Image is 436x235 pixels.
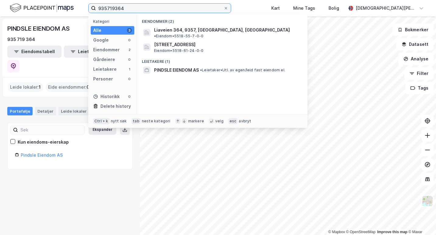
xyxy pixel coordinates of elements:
[39,83,41,91] span: 1
[215,119,223,124] div: velg
[7,46,62,58] button: Eiendomstabell
[154,41,300,48] span: [STREET_ADDRESS]
[328,230,345,234] a: Mapbox
[137,14,308,25] div: Eiendommer (2)
[35,107,56,115] div: Detaljer
[422,195,433,207] img: Z
[93,66,117,73] div: Leietakere
[86,83,90,91] span: 0
[293,5,315,12] div: Mine Tags
[127,28,132,33] div: 3
[200,68,202,72] span: •
[58,107,97,115] div: Leide lokaler
[137,54,308,65] div: Leietakere (1)
[406,206,436,235] div: Kontrollprogram for chat
[396,38,434,50] button: Datasett
[93,75,113,83] div: Personer
[154,34,156,38] span: •
[405,82,434,94] button: Tags
[93,93,120,100] div: Historikk
[93,118,110,124] div: Ctrl + k
[127,57,132,62] div: 0
[18,125,85,135] input: Søk
[93,27,101,34] div: Alle
[7,36,35,43] div: 935 719 364
[93,46,120,53] div: Eiendommer
[93,36,109,44] div: Google
[154,48,203,53] span: Eiendom • 5518-61-24-0-0
[127,67,132,72] div: 1
[7,107,33,115] div: Portefølje
[271,5,280,12] div: Kart
[46,82,92,92] div: Eide eiendommer :
[356,5,417,12] div: [DEMOGRAPHIC_DATA][PERSON_NAME]
[346,230,376,234] a: OpenStreetMap
[329,5,339,12] div: Bolig
[93,19,134,24] div: Kategori
[154,26,290,34] span: Liaveien 364, 9357, [GEOGRAPHIC_DATA], [GEOGRAPHIC_DATA]
[21,152,63,158] a: Pindsle Eiendom AS
[154,66,199,74] span: PINDSLE EIENDOM AS
[96,4,223,13] input: Søk på adresse, matrikkel, gårdeiere, leietakere eller personer
[93,56,115,63] div: Gårdeiere
[392,24,434,36] button: Bokmerker
[64,46,118,58] button: Leietakertabell
[398,53,434,65] button: Analyse
[7,24,71,33] div: PINDSLE EIENDOM AS
[88,108,94,114] div: 1
[404,67,434,80] button: Filter
[111,119,127,124] div: nytt søk
[239,119,251,124] div: avbryt
[100,103,131,110] div: Delete history
[18,138,69,146] div: Kun eiendoms-eierskap
[127,77,132,81] div: 0
[200,68,285,73] span: Leietaker • Utl. av egen/leid fast eiendom el.
[89,125,116,135] button: Ekspander
[188,119,204,124] div: markere
[8,82,43,92] div: Leide lokaler :
[142,119,171,124] div: neste kategori
[406,206,436,235] iframe: Chat Widget
[127,38,132,43] div: 0
[132,118,141,124] div: tab
[127,94,132,99] div: 0
[10,3,74,13] img: logo.f888ab2527a4732fd821a326f86c7f29.svg
[154,34,203,39] span: Eiendom • 5518-55-7-0-0
[127,47,132,52] div: 2
[377,230,407,234] a: Improve this map
[228,118,238,124] div: esc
